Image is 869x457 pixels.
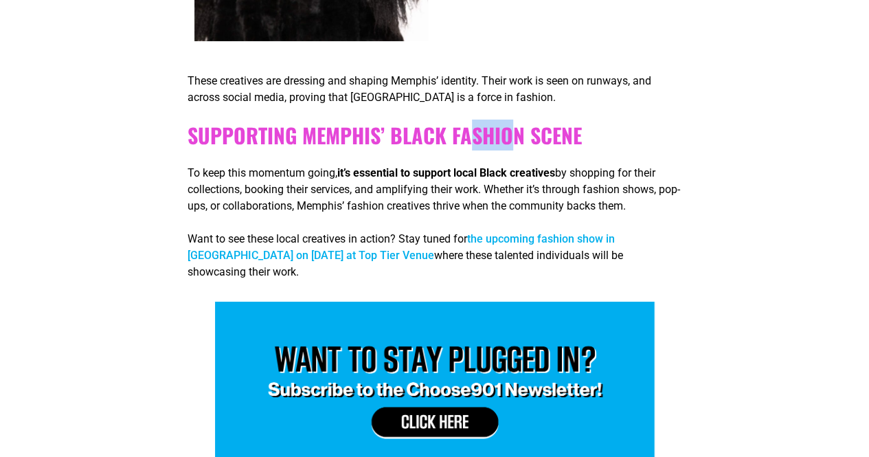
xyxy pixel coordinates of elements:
[337,166,555,179] b: it’s essential to support local Black creatives
[188,166,680,212] span: by shopping for their collections, booking their services, and amplifying their work. Whether it’...
[188,74,651,104] span: These creatives are dressing and shaping Memphis’ identity. Their work is seen on runways, and ac...
[188,166,337,179] span: To keep this momentum going,
[188,232,615,262] a: the upcoming fashion show in [GEOGRAPHIC_DATA] on [DATE] at Top Tier Venue
[188,120,582,151] b: Supporting Memphis’ Black Fashion Scene
[188,232,623,278] span: Want to see these local creatives in action? Stay tuned for where these talented individuals will...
